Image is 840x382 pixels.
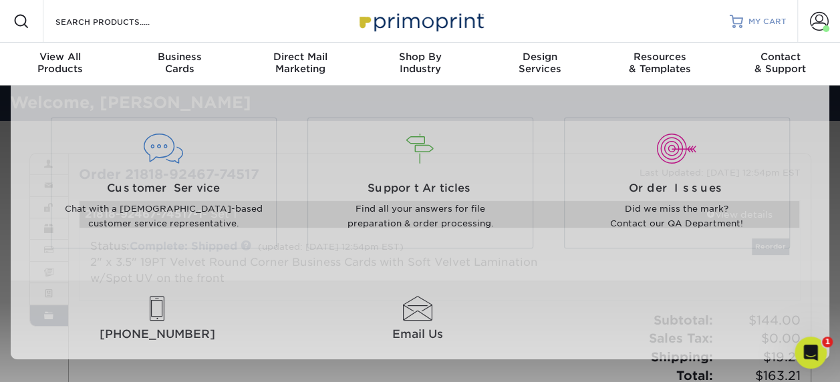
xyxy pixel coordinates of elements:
span: Resources [600,51,720,63]
p: Chat with a [DEMOGRAPHIC_DATA]-based customer service representative. [61,202,266,232]
span: MY CART [748,16,787,27]
span: Support Articles [318,180,523,196]
a: Contact& Support [720,43,840,85]
a: Order Issues Did we miss the mark? Contact our QA Department! [559,118,795,248]
span: Customer Service [61,180,266,196]
a: Support Articles Find all your answers for file preparation & order processing. [302,118,539,248]
a: Shop ByIndustry [360,43,480,85]
p: Did we miss the mark? Contact our QA Department! [575,202,779,232]
span: Direct Mail [240,51,360,63]
span: Contact [720,51,840,63]
a: [PHONE_NUMBER] [30,297,285,343]
div: Marketing [240,51,360,75]
img: Primoprint [354,7,487,35]
span: Email Us [290,326,545,343]
span: [PHONE_NUMBER] [30,326,285,343]
div: Cards [120,51,241,75]
a: BusinessCards [120,43,241,85]
span: Business [120,51,241,63]
div: Services [480,51,600,75]
span: Shop By [360,51,480,63]
iframe: Intercom live chat [795,337,827,369]
div: & Support [720,51,840,75]
span: 1 [822,337,833,347]
div: Industry [360,51,480,75]
span: Design [480,51,600,63]
a: Email Us [290,297,545,343]
input: SEARCH PRODUCTS..... [54,13,184,29]
a: DesignServices [480,43,600,85]
a: Direct MailMarketing [240,43,360,85]
a: Customer Service Chat with a [DEMOGRAPHIC_DATA]-based customer service representative. [45,118,282,248]
a: Resources& Templates [600,43,720,85]
span: Order Issues [575,180,779,196]
div: & Templates [600,51,720,75]
p: Find all your answers for file preparation & order processing. [318,202,523,232]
